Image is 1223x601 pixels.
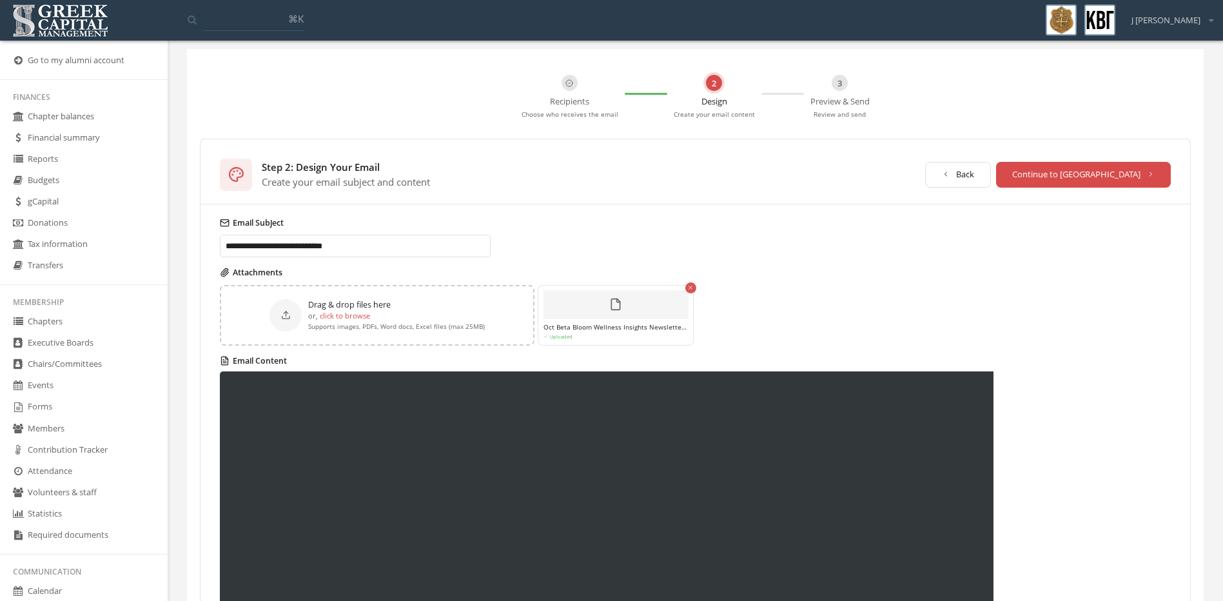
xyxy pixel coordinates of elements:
[308,322,485,331] p: Supports images, PDFs, Word docs, Excel files (max 25MB)
[814,110,866,119] p: Review and send
[262,175,430,188] div: Create your email subject and content
[288,12,304,25] span: ⌘K
[308,299,485,311] p: Drag & drop files here
[262,161,430,173] div: Step 2: Design Your Email
[220,217,491,229] label: Email Subject
[996,162,1171,188] button: Continue to [GEOGRAPHIC_DATA]
[810,91,870,108] p: Preview & Send
[925,162,992,188] button: Back
[308,310,485,322] p: or,
[550,333,572,340] span: Uploaded
[1123,5,1213,26] div: J [PERSON_NAME]
[543,322,689,332] p: Oct Beta Bloom Wellness Insights Newsletter.pdf
[220,355,1171,367] label: Email Content
[701,91,727,108] p: Design
[220,267,1171,279] label: Attachments
[550,91,589,108] p: Recipients
[320,310,370,322] label: click to browse
[522,110,618,119] p: Choose who receives the email
[674,110,755,119] p: Create your email content
[832,75,848,91] div: 3
[706,75,722,91] div: 2
[1131,14,1200,26] span: J [PERSON_NAME]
